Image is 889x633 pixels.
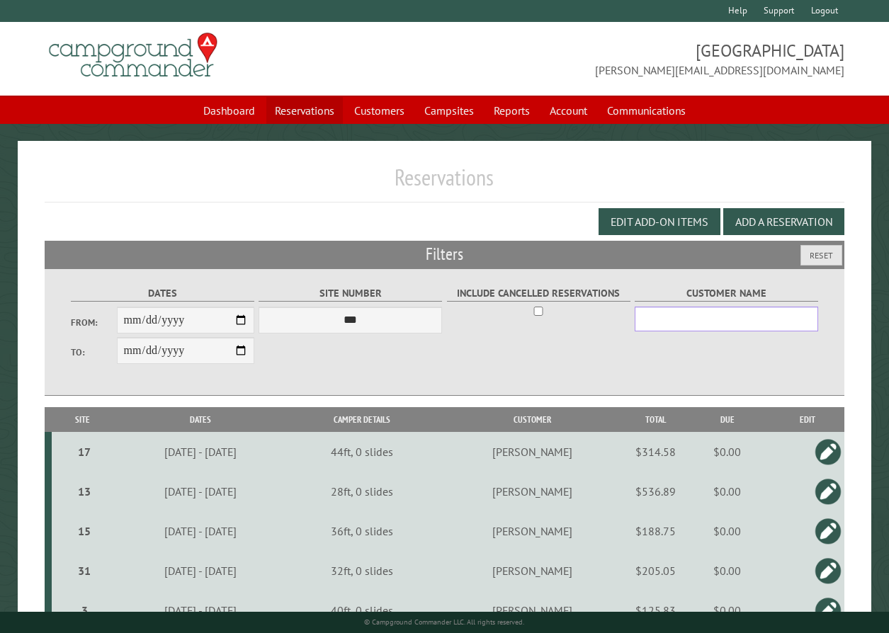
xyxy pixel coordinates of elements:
[684,511,771,551] td: $0.00
[684,472,771,511] td: $0.00
[684,407,771,432] th: Due
[771,407,844,432] th: Edit
[287,432,437,472] td: 44ft, 0 slides
[628,591,684,630] td: $125.83
[628,472,684,511] td: $536.89
[437,511,628,551] td: [PERSON_NAME]
[628,511,684,551] td: $188.75
[684,432,771,472] td: $0.00
[116,524,284,538] div: [DATE] - [DATE]
[45,241,845,268] h2: Filters
[599,208,720,235] button: Edit Add-on Items
[57,603,112,617] div: 3
[287,591,437,630] td: 40ft, 0 slides
[287,407,437,432] th: Camper Details
[364,617,524,627] small: © Campground Commander LLC. All rights reserved.
[116,603,284,617] div: [DATE] - [DATE]
[541,97,596,124] a: Account
[259,285,442,302] label: Site Number
[437,432,628,472] td: [PERSON_NAME]
[57,524,112,538] div: 15
[437,472,628,511] td: [PERSON_NAME]
[45,164,845,203] h1: Reservations
[599,97,694,124] a: Communications
[45,28,222,83] img: Campground Commander
[57,564,112,578] div: 31
[635,285,818,302] label: Customer Name
[485,97,538,124] a: Reports
[445,39,845,79] span: [GEOGRAPHIC_DATA] [PERSON_NAME][EMAIL_ADDRESS][DOMAIN_NAME]
[287,511,437,551] td: 36ft, 0 slides
[437,551,628,591] td: [PERSON_NAME]
[287,551,437,591] td: 32ft, 0 slides
[52,407,114,432] th: Site
[628,432,684,472] td: $314.58
[628,551,684,591] td: $205.05
[116,484,284,498] div: [DATE] - [DATE]
[114,407,287,432] th: Dates
[287,472,437,511] td: 28ft, 0 slides
[684,591,771,630] td: $0.00
[346,97,413,124] a: Customers
[447,285,630,302] label: Include Cancelled Reservations
[71,285,254,302] label: Dates
[416,97,482,124] a: Campsites
[266,97,343,124] a: Reservations
[628,407,684,432] th: Total
[723,208,844,235] button: Add a Reservation
[116,445,284,459] div: [DATE] - [DATE]
[57,445,112,459] div: 17
[195,97,264,124] a: Dashboard
[57,484,112,498] div: 13
[71,346,117,359] label: To:
[684,551,771,591] td: $0.00
[116,564,284,578] div: [DATE] - [DATE]
[437,591,628,630] td: [PERSON_NAME]
[800,245,842,266] button: Reset
[71,316,117,329] label: From:
[437,407,628,432] th: Customer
